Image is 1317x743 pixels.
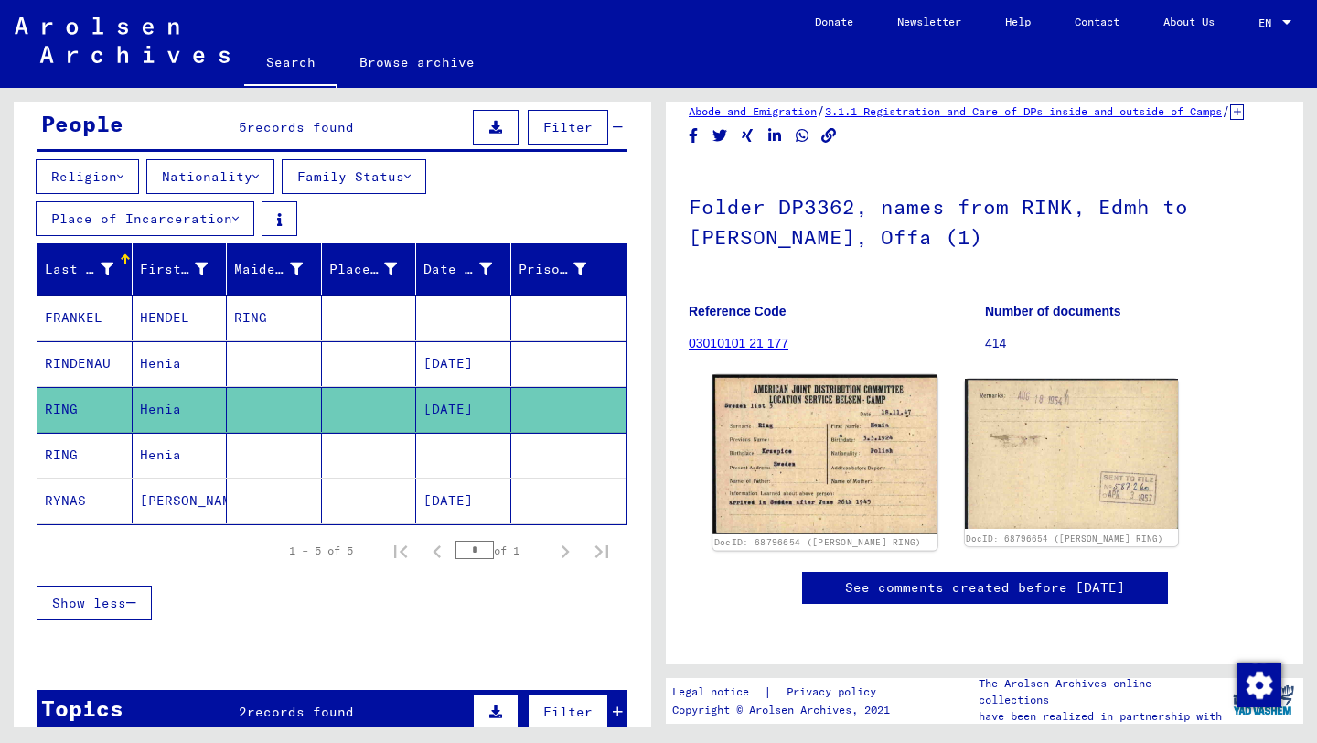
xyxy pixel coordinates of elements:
b: Number of documents [985,304,1121,318]
div: Last Name [45,260,113,279]
a: DocID: 68796654 ([PERSON_NAME] RING) [714,537,922,548]
p: The Arolsen Archives online collections [979,675,1224,708]
div: Topics [41,692,123,725]
span: 5 [239,119,247,135]
span: / [817,102,825,119]
button: Place of Incarceration [36,201,254,236]
img: 001.jpg [712,375,937,534]
b: Reference Code [689,304,787,318]
mat-cell: Henia [133,341,228,386]
span: / [1222,102,1230,119]
button: Share on Xing [738,124,757,147]
button: Share on WhatsApp [793,124,812,147]
div: Place of Birth [329,254,421,284]
mat-cell: RYNAS [37,479,133,523]
mat-cell: Henia [133,387,228,432]
span: Filter [543,119,593,135]
div: Change consent [1237,662,1280,706]
div: 1 – 5 of 5 [289,543,353,559]
button: Share on Twitter [711,124,730,147]
a: See comments created before [DATE] [845,578,1125,598]
span: records found [247,704,354,720]
div: Last Name [45,254,136,284]
img: 002.jpg [965,379,1179,529]
button: Next page [547,533,584,569]
div: of 1 [455,542,547,559]
button: Last page [584,533,620,569]
mat-cell: RINDENAU [37,341,133,386]
div: First Name [140,260,209,279]
div: People [41,107,123,140]
button: Nationality [146,159,274,194]
span: 2 [239,704,247,720]
mat-cell: [PERSON_NAME] [133,479,228,523]
h1: Folder DP3362, names from RINK, Edmh to [PERSON_NAME], Offa (1) [689,165,1280,275]
div: First Name [140,254,231,284]
a: Privacy policy [772,683,898,702]
mat-header-cell: Maiden Name [227,243,322,295]
mat-cell: RING [37,433,133,478]
a: 3.1.1 Registration and Care of DPs inside and outside of Camps [825,104,1222,118]
a: DocID: 68796654 ([PERSON_NAME] RING) [966,533,1163,544]
div: | [672,683,898,702]
div: Prisoner # [519,254,610,284]
mat-cell: HENDEL [133,296,228,340]
button: Share on LinkedIn [766,124,785,147]
mat-cell: RING [227,296,322,340]
button: Copy link [819,124,839,147]
div: Date of Birth [423,254,515,284]
a: Legal notice [672,683,764,702]
div: Maiden Name [234,260,303,279]
button: Show less [37,586,152,620]
img: Arolsen_neg.svg [15,17,230,63]
div: Place of Birth [329,260,398,279]
mat-header-cell: Last Name [37,243,133,295]
div: Prisoner # [519,260,587,279]
mat-header-cell: Prisoner # [511,243,627,295]
img: yv_logo.png [1229,677,1298,723]
mat-header-cell: Place of Birth [322,243,417,295]
span: Show less [52,595,126,611]
p: Copyright © Arolsen Archives, 2021 [672,702,898,718]
button: Filter [528,695,608,729]
span: records found [247,119,354,135]
button: First page [382,533,419,569]
button: Share on Facebook [684,124,703,147]
p: 414 [985,334,1280,353]
span: EN [1258,16,1279,29]
p: have been realized in partnership with [979,708,1224,725]
mat-header-cell: Date of Birth [416,243,511,295]
mat-cell: [DATE] [416,341,511,386]
mat-cell: FRANKEL [37,296,133,340]
button: Religion [36,159,139,194]
mat-cell: Henia [133,433,228,478]
button: Previous page [419,533,455,569]
span: Filter [543,704,593,720]
div: Date of Birth [423,260,492,279]
a: Search [244,40,337,88]
mat-header-cell: First Name [133,243,228,295]
button: Family Status [282,159,426,194]
mat-cell: [DATE] [416,387,511,432]
button: Filter [528,110,608,145]
img: Change consent [1237,663,1281,707]
mat-cell: [DATE] [416,479,511,523]
div: Maiden Name [234,254,326,284]
mat-cell: RING [37,387,133,432]
a: 03010101 21 177 [689,336,788,350]
a: Browse archive [337,40,497,84]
